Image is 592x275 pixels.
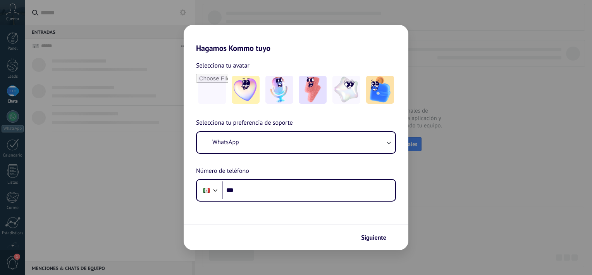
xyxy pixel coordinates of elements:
[197,132,395,153] button: WhatsApp
[196,118,293,128] span: Selecciona tu preferencia de soporte
[196,61,250,71] span: Selecciona tu avatar
[358,231,397,244] button: Siguiente
[232,76,260,104] img: -1.jpeg
[199,182,214,198] div: Mexico: + 52
[184,25,408,53] h2: Hagamos Kommo tuyo
[212,138,239,146] span: WhatsApp
[299,76,327,104] img: -3.jpeg
[332,76,360,104] img: -4.jpeg
[196,166,249,176] span: Número de teléfono
[265,76,293,104] img: -2.jpeg
[366,76,394,104] img: -5.jpeg
[361,235,386,240] span: Siguiente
